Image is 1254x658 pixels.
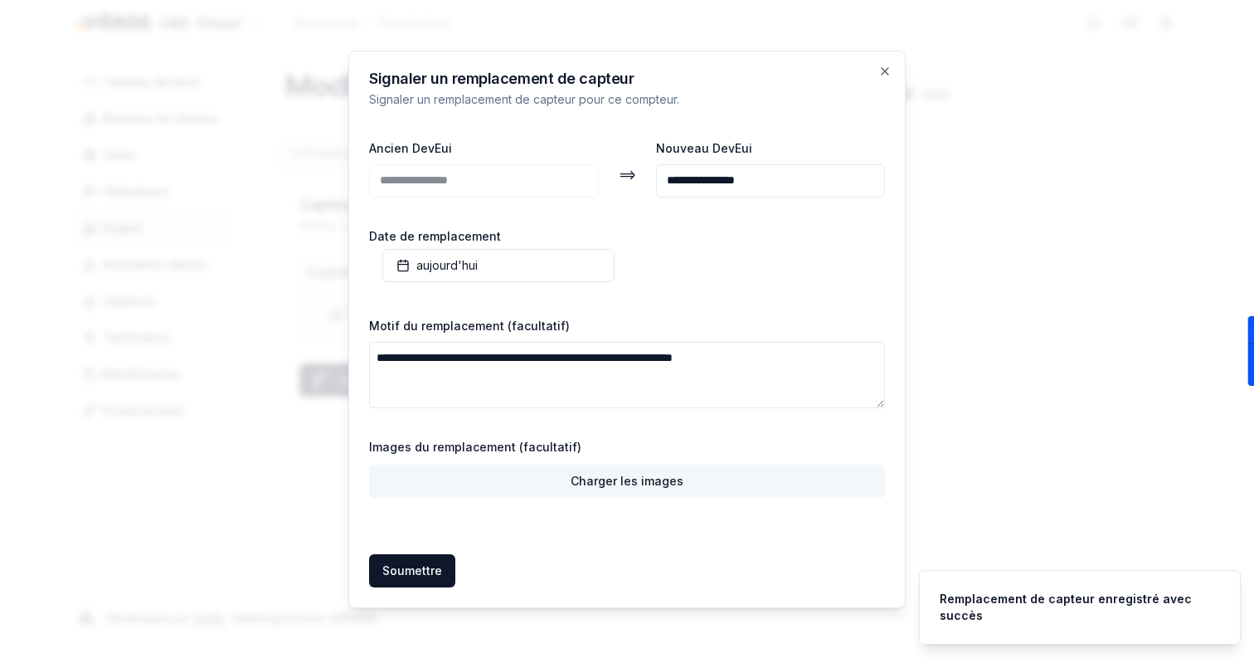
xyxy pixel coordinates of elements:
[369,71,885,86] h2: Signaler un remplacement de capteur
[382,249,615,282] button: aujourd'hui
[656,141,752,155] label: Nouveau DevEui
[369,465,885,498] button: Charger les images
[369,91,885,108] p: Signaler un remplacement de capteur pour ce compteur.
[940,591,1213,624] div: Remplacement de capteur enregistré avec succès
[619,164,636,184] div: ==>
[369,554,455,587] button: Soumettre
[369,141,452,155] label: Ancien DevEui
[369,319,570,333] label: Motif du remplacement (facultatif)
[369,231,885,242] label: Date de remplacement
[369,441,885,453] label: Images du remplacement (facultatif)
